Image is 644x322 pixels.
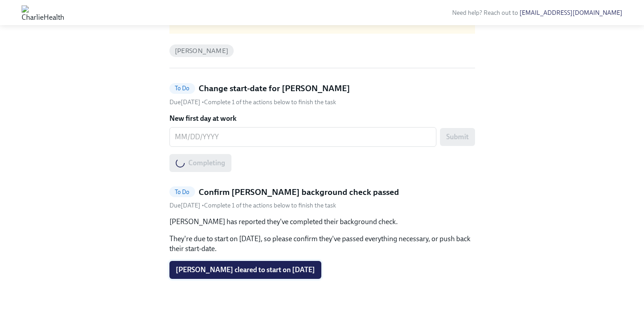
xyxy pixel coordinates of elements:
span: To Do [169,189,195,195]
img: CharlieHealth [22,5,64,20]
h5: Confirm [PERSON_NAME] background check passed [199,186,399,198]
p: They're due to start on [DATE], so please confirm they've passed everything necessary, or push ba... [169,234,475,254]
div: • Complete 1 of the actions below to finish the task [169,98,336,106]
a: To DoConfirm [PERSON_NAME] background check passedDue[DATE] •Complete 1 of the actions below to f... [169,186,475,210]
span: Thursday, August 14th 2025, 10:00 am [169,202,202,209]
span: [PERSON_NAME] [169,48,234,54]
div: • Complete 1 of the actions below to finish the task [169,201,336,210]
span: Need help? Reach out to [452,9,622,17]
a: To DoChange start-date for [PERSON_NAME]Due[DATE] •Complete 1 of the actions below to finish the ... [169,83,475,106]
p: [PERSON_NAME] has reported they've completed their background check. [169,217,475,227]
span: To Do [169,85,195,92]
a: [EMAIL_ADDRESS][DOMAIN_NAME] [520,9,622,17]
span: Thursday, August 14th 2025, 10:00 am [169,98,202,106]
button: [PERSON_NAME] cleared to start on [DATE] [169,261,321,279]
label: New first day at work [169,114,475,124]
span: [PERSON_NAME] cleared to start on [DATE] [176,265,315,274]
h5: Change start-date for [PERSON_NAME] [199,83,350,94]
